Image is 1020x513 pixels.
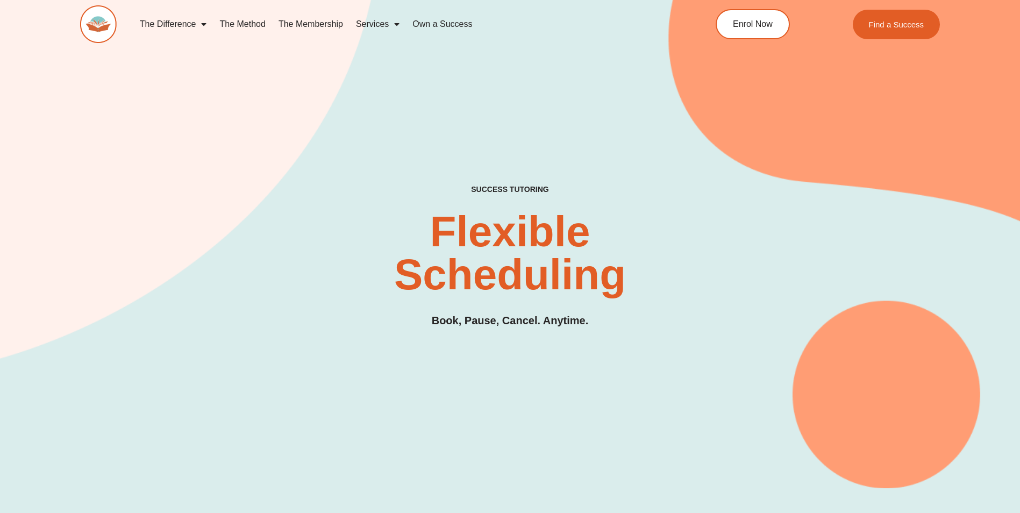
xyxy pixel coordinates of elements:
a: Services [349,12,406,37]
a: The Membership [272,12,349,37]
a: Own a Success [406,12,479,37]
h3: Book, Pause, Cancel. Anytime. [432,312,589,329]
a: Find a Success [853,10,940,39]
h2: Flexible Scheduling [316,210,705,296]
a: The Difference [133,12,213,37]
span: Enrol Now [733,20,773,28]
a: The Method [213,12,272,37]
h4: SUCCESS TUTORING​ [383,185,638,194]
a: Enrol Now [716,9,790,39]
span: Find a Success [869,20,924,28]
nav: Menu [133,12,667,37]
